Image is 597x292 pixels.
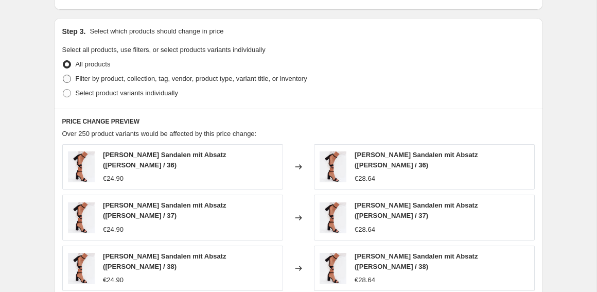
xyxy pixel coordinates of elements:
h2: Step 3. [62,26,86,37]
span: [PERSON_NAME] Sandalen mit Absatz ([PERSON_NAME] / 36) [355,151,478,169]
h6: PRICE CHANGE PREVIEW [62,117,535,126]
div: €28.64 [355,275,375,285]
span: Over 250 product variants would be affected by this price change: [62,130,257,138]
img: custom1000x1500_1086447_80x.jpg [320,151,347,182]
img: custom1000x1500_1086447_80x.jpg [320,202,347,233]
span: Select all products, use filters, or select products variants individually [62,46,266,54]
div: €24.90 [103,174,124,184]
span: [PERSON_NAME] Sandalen mit Absatz ([PERSON_NAME] / 38) [103,252,226,270]
div: €24.90 [103,225,124,235]
span: Filter by product, collection, tag, vendor, product type, variant title, or inventory [76,75,307,82]
span: [PERSON_NAME] Sandalen mit Absatz ([PERSON_NAME] / 38) [355,252,478,270]
img: custom1000x1500_1086447_80x.jpg [320,253,347,284]
span: Select product variants individually [76,89,178,97]
img: custom1000x1500_1086447_80x.jpg [68,202,95,233]
img: custom1000x1500_1086447_80x.jpg [68,151,95,182]
img: custom1000x1500_1086447_80x.jpg [68,253,95,284]
div: €28.64 [355,174,375,184]
div: €28.64 [355,225,375,235]
p: Select which products should change in price [90,26,223,37]
span: [PERSON_NAME] Sandalen mit Absatz ([PERSON_NAME] / 36) [103,151,226,169]
span: [PERSON_NAME] Sandalen mit Absatz ([PERSON_NAME] / 37) [103,201,226,219]
span: [PERSON_NAME] Sandalen mit Absatz ([PERSON_NAME] / 37) [355,201,478,219]
span: All products [76,60,111,68]
div: €24.90 [103,275,124,285]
